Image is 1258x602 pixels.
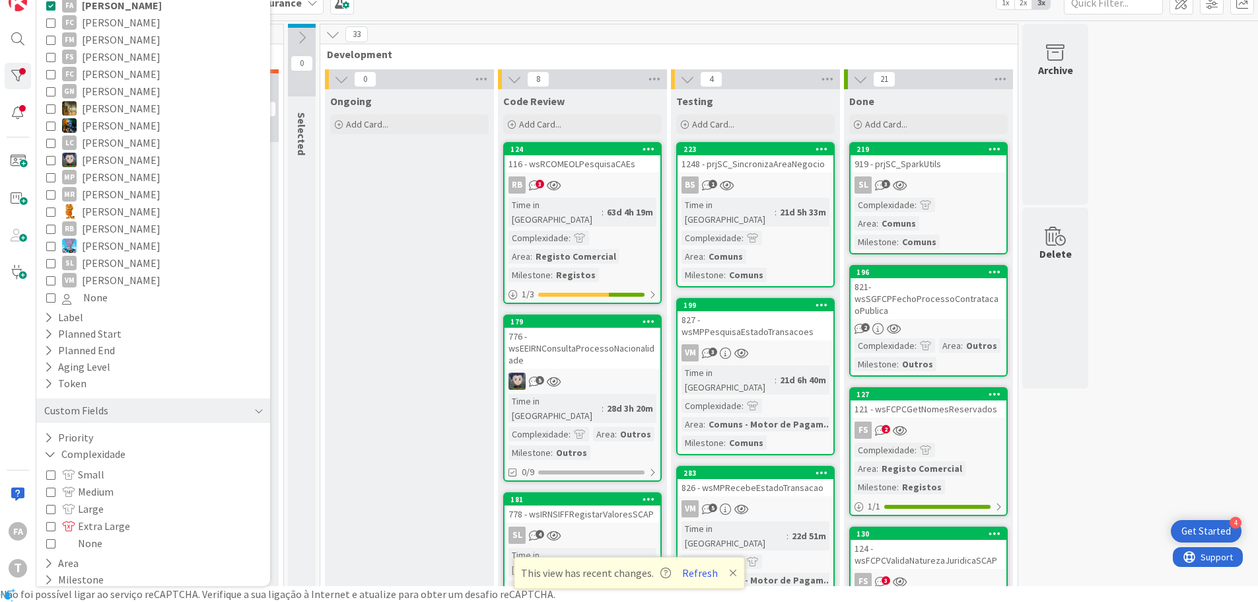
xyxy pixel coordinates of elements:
div: Comuns [878,216,919,231]
span: [PERSON_NAME] [82,31,160,48]
div: T [9,559,27,578]
button: Extra Large [46,517,130,535]
button: Refresh [678,564,722,582]
div: Token [43,375,88,392]
div: 116 - wsRCOMEOLPesquisaCAEs [505,155,660,172]
span: [PERSON_NAME] [82,117,160,134]
span: 4 [700,71,722,87]
button: FS [PERSON_NAME] [46,48,260,65]
div: VM [62,273,77,287]
div: Aging Level [43,359,112,375]
div: 181 [505,494,660,506]
span: Selected [295,112,308,155]
div: FS [855,573,872,590]
div: Area [508,249,530,264]
img: LS [508,373,526,390]
div: SL [62,256,77,270]
span: 0 [291,56,313,71]
button: Small [46,466,104,483]
button: Area [43,555,80,572]
div: Complexidade [681,398,742,413]
span: 21 [873,71,895,87]
div: BS [678,176,833,194]
span: None [83,289,108,306]
span: [PERSON_NAME] [82,272,160,289]
span: : [742,231,744,245]
span: Done [849,94,874,108]
div: 196 [851,266,1006,278]
span: [PERSON_NAME] [82,220,160,237]
span: Add Card... [692,118,734,130]
span: : [742,554,744,569]
div: 223 [678,143,833,155]
span: Testing [676,94,713,108]
span: 5 [536,376,544,385]
div: Comuns - Motor de Pagam... [705,417,835,432]
div: SL [851,176,1006,194]
span: Add Card... [346,118,388,130]
button: SF [PERSON_NAME] [46,237,260,254]
span: Development [327,48,1001,61]
span: : [724,268,726,282]
div: Milestone [855,480,897,494]
button: MP [PERSON_NAME] [46,169,260,186]
div: 196 [856,268,1006,277]
span: : [703,417,705,432]
span: : [615,427,617,441]
div: Area [681,249,703,264]
div: 219 [856,145,1006,154]
div: Area [855,216,876,231]
span: : [569,231,571,245]
span: [PERSON_NAME] [82,151,160,169]
button: SL [PERSON_NAME] [46,254,260,272]
button: Priority [43,430,94,446]
div: Area [593,427,615,441]
div: 1248 - prjSC_SincronizaAreaNegocio [678,155,833,172]
div: 827 - wsMPPesquisaEstadoTransacoes [678,311,833,340]
span: [PERSON_NAME] [82,100,160,117]
span: : [897,357,899,371]
span: Small [62,466,104,483]
div: Complexidade [681,231,742,245]
div: Time in [GEOGRAPHIC_DATA] [681,365,775,395]
span: [PERSON_NAME] [82,65,160,83]
div: 283 [678,467,833,479]
div: FC [62,67,77,81]
div: RB [508,176,526,194]
button: MR [PERSON_NAME] [46,186,260,203]
div: 28d 3h 20m [604,401,656,416]
div: Planned Start [43,326,123,342]
button: LS [PERSON_NAME] [46,151,260,169]
span: : [703,249,705,264]
div: 127 [856,390,1006,399]
div: FC [62,15,77,30]
div: 2231248 - prjSC_SincronizaAreaNegocio [678,143,833,172]
div: Area [939,338,961,353]
div: Milestone [681,435,724,450]
span: : [876,461,878,476]
div: BS [681,176,699,194]
div: 181 [510,495,660,504]
button: Complexidade [43,446,127,463]
div: Label [43,309,85,326]
img: LS [62,153,77,167]
div: FS [855,422,872,439]
span: [PERSON_NAME] [82,237,160,254]
div: Milestone [508,445,551,460]
div: 199 [678,299,833,311]
span: : [786,529,788,543]
a: 127121 - wsFCPCGetNomesReservadosFSComplexidade:Area:Registo ComercialMilestone:Registos1/1 [849,387,1008,516]
div: 199827 - wsMPPesquisaEstadoTransacoes [678,299,833,340]
span: : [569,427,571,441]
button: RL [PERSON_NAME] [46,203,260,220]
img: SF [62,239,77,253]
button: LC [PERSON_NAME] [46,134,260,151]
a: 2231248 - prjSC_SincronizaAreaNegocioBSTime in [GEOGRAPHIC_DATA]:21d 5h 33mComplexidade:Area:Comu... [676,142,835,287]
div: 23d 18h 51m [599,555,656,570]
div: MR [62,187,77,202]
div: Comuns [726,435,767,450]
div: Milestone [855,357,897,371]
button: JC [PERSON_NAME] [46,117,260,134]
div: FS [851,422,1006,439]
a: 179776 - wsEEIRNConsultaProcessoNacionalidadeLSTime in [GEOGRAPHIC_DATA]:28d 3h 20mComplexidade:A... [503,315,662,482]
